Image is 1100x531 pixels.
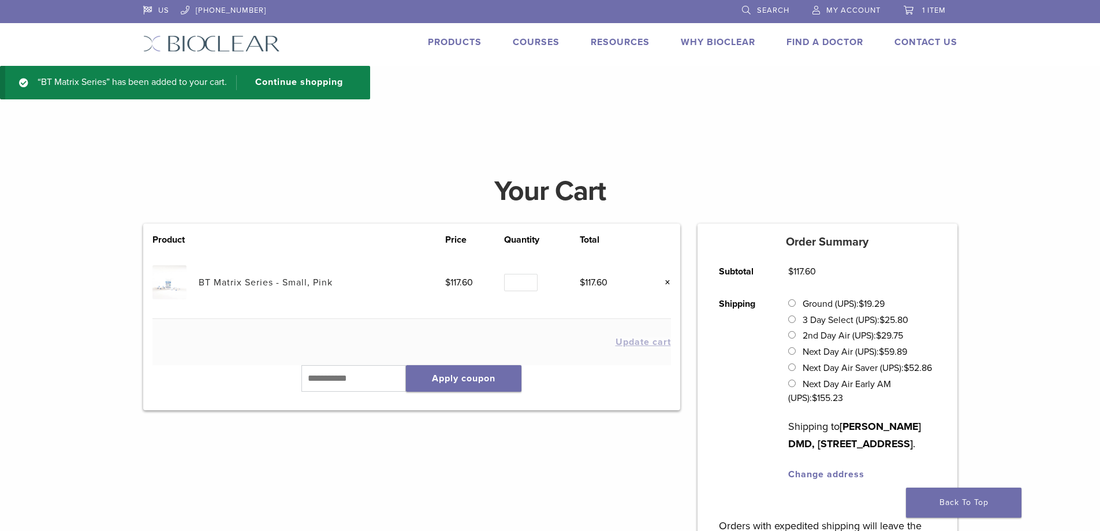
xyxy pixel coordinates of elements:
h5: Order Summary [698,235,957,249]
a: Products [428,36,482,48]
img: Bioclear [143,35,280,52]
a: Contact Us [894,36,957,48]
th: Quantity [504,233,579,247]
a: Change address [788,469,864,480]
span: 1 item [922,6,946,15]
span: Search [757,6,789,15]
span: $ [879,346,884,358]
p: Shipping to . [788,418,935,452]
a: Find A Doctor [786,36,863,48]
span: $ [904,362,909,374]
bdi: 29.75 [876,330,903,341]
label: 2nd Day Air (UPS): [803,330,903,341]
span: $ [445,277,450,288]
img: BT Matrix Series - Small, Pink [152,265,187,299]
th: Total [580,233,639,247]
bdi: 117.60 [445,277,473,288]
span: $ [879,314,885,326]
bdi: 25.80 [879,314,908,326]
th: Subtotal [706,255,775,288]
a: Remove this item [656,275,671,290]
a: Resources [591,36,650,48]
label: Ground (UPS): [803,298,885,310]
a: Back To Top [906,488,1021,518]
th: Shipping [706,288,775,491]
span: $ [859,298,864,310]
bdi: 52.86 [904,362,932,374]
a: Continue shopping [236,75,352,90]
bdi: 59.89 [879,346,907,358]
th: Product [152,233,199,247]
label: Next Day Air Early AM (UPS): [788,378,890,404]
span: $ [788,266,793,277]
a: Why Bioclear [681,36,755,48]
a: BT Matrix Series - Small, Pink [199,277,333,288]
button: Apply coupon [406,365,521,392]
strong: [PERSON_NAME] DMD, [STREET_ADDRESS] [788,420,921,450]
button: Update cart [616,337,671,347]
th: Price [445,233,505,247]
label: Next Day Air Saver (UPS): [803,362,932,374]
h1: Your Cart [135,177,966,205]
span: $ [580,277,585,288]
bdi: 155.23 [812,392,843,404]
bdi: 19.29 [859,298,885,310]
a: Courses [513,36,560,48]
span: My Account [826,6,881,15]
span: $ [812,392,817,404]
bdi: 117.60 [580,277,607,288]
label: 3 Day Select (UPS): [803,314,908,326]
label: Next Day Air (UPS): [803,346,907,358]
span: $ [876,330,881,341]
bdi: 117.60 [788,266,816,277]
